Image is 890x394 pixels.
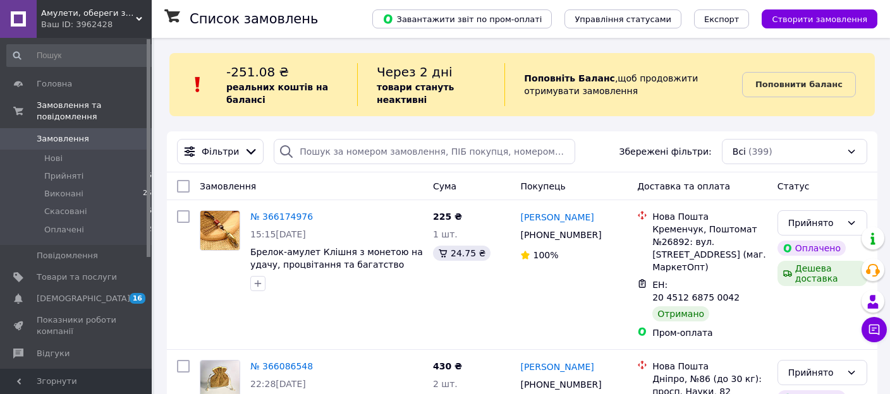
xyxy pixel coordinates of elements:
span: Завантажити звіт по пром-оплаті [382,13,542,25]
a: Створити замовлення [749,13,877,23]
h1: Список замовлень [190,11,318,27]
span: Управління статусами [575,15,671,24]
span: 15:15[DATE] [250,229,306,239]
span: 2 шт. [433,379,458,389]
div: 24.75 ₴ [433,246,491,261]
span: Збережені фільтри: [619,145,711,158]
span: 430 ₴ [433,361,462,371]
div: Прийнято [788,366,841,379]
button: Чат з покупцем [862,317,887,342]
span: 100% [533,250,558,260]
button: Управління статусами [564,9,681,28]
input: Пошук [6,44,157,67]
a: Фото товару [200,210,240,251]
span: Прийняті [44,170,83,182]
div: , щоб продовжити отримувати замовлення [504,63,742,106]
b: реальних коштів на балансі [226,82,328,105]
div: Нова Пошта [652,360,767,373]
div: Ваш ID: 3962428 [41,19,152,30]
span: Замовлення та повідомлення [37,100,152,122]
a: № 366086548 [250,361,313,371]
span: 254 [143,188,156,200]
a: Брелок-амулет Клішня з монетою на удачу, процвітання та багатство [250,247,423,270]
a: [PERSON_NAME] [520,211,594,224]
div: Оплачено [777,241,846,256]
span: Замовлення [200,181,256,191]
span: Товари та послуги [37,272,117,283]
span: Амулети, обереги з каміння [41,8,136,19]
span: Виконані [44,188,83,200]
span: Через 2 дні [377,64,453,80]
span: 22:28[DATE] [250,379,306,389]
input: Пошук за номером замовлення, ПІБ покупця, номером телефону, Email, номером накладної [274,139,575,164]
span: Доставка та оплата [637,181,730,191]
img: Фото товару [200,211,240,250]
button: Експорт [694,9,750,28]
b: Поповніть Баланс [524,73,615,83]
a: № 366174976 [250,212,313,222]
span: Відгуки [37,348,70,359]
span: Всі [733,145,746,158]
img: :exclamation: [188,75,207,94]
span: (399) [748,146,772,157]
span: Фільтри [202,145,239,158]
span: -251.08 ₴ [226,64,289,80]
a: Поповнити баланс [742,72,856,97]
div: Отримано [652,306,709,321]
div: [PHONE_NUMBER] [518,376,604,393]
span: Повідомлення [37,250,98,261]
span: Показники роботи компанії [37,314,117,337]
div: Нова Пошта [652,210,767,223]
span: ЕН: 20 4512 6875 0042 [652,280,740,302]
span: Покупець [520,181,565,191]
span: 225 ₴ [433,212,462,222]
span: Експорт [704,15,740,24]
b: товари стануть неактивні [377,82,454,105]
div: Прийнято [788,216,841,230]
b: Поповнити баланс [755,80,843,89]
span: 16 [130,293,145,304]
span: Оплачені [44,224,84,236]
div: Кременчук, Поштомат №26892: вул. [STREET_ADDRESS] (маг. МаркетОпт) [652,223,767,273]
span: Скасовані [44,206,87,217]
div: Пром-оплата [652,326,767,339]
span: [DEMOGRAPHIC_DATA] [37,293,130,304]
div: [PHONE_NUMBER] [518,226,604,244]
button: Завантажити звіт по пром-оплаті [372,9,552,28]
span: Замовлення [37,133,89,145]
span: 1 шт. [433,229,458,239]
a: [PERSON_NAME] [520,361,594,373]
button: Створити замовлення [762,9,877,28]
span: Cума [433,181,456,191]
span: Статус [777,181,810,191]
span: Створити замовлення [772,15,867,24]
div: Дешева доставка [777,261,867,286]
span: Нові [44,153,63,164]
span: Головна [37,78,72,90]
